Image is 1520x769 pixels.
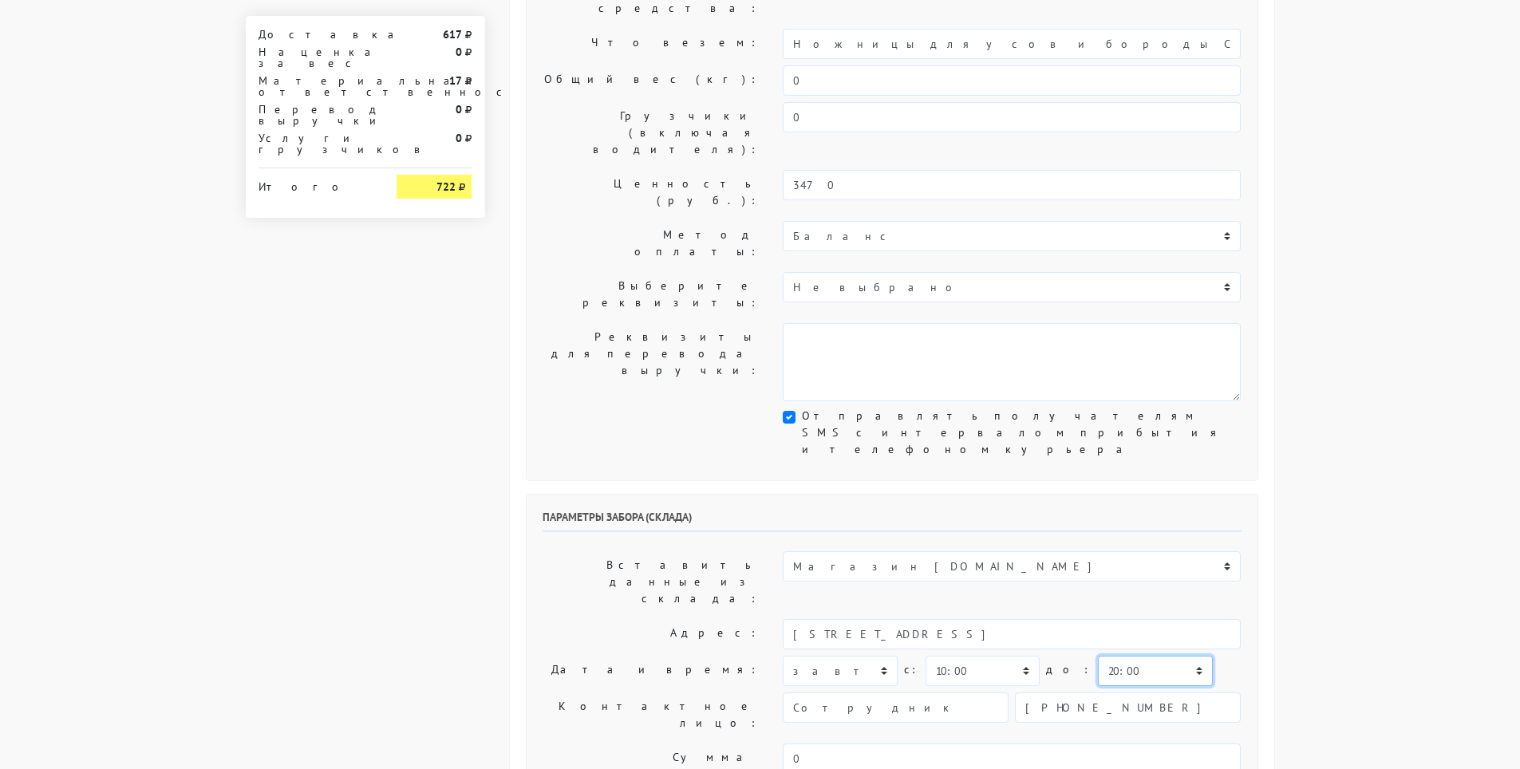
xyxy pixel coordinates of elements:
[449,73,462,88] strong: 17
[531,551,772,613] label: Вставить данные из склада:
[531,656,772,686] label: Дата и время:
[543,511,1242,532] h6: Параметры забора (склада)
[531,29,772,59] label: Что везем:
[1015,692,1241,723] input: Телефон
[531,323,772,401] label: Реквизиты для перевода выручки:
[904,656,919,684] label: c:
[247,46,385,69] div: Наценка за вес
[436,179,456,194] strong: 722
[456,45,462,59] strong: 0
[247,75,385,97] div: Материальная ответственность
[783,692,1009,723] input: Имя
[531,272,772,317] label: Выберите реквизиты:
[1046,656,1092,684] label: до:
[443,27,462,41] strong: 617
[247,104,385,126] div: Перевод выручки
[531,170,772,215] label: Ценность (руб.):
[531,619,772,649] label: Адрес:
[802,408,1241,458] label: Отправлять получателям SMS с интервалом прибытия и телефоном курьера
[456,102,462,116] strong: 0
[259,175,373,192] div: Итого
[531,692,772,737] label: Контактное лицо:
[247,29,385,40] div: Доставка
[531,221,772,266] label: Метод оплаты:
[247,132,385,155] div: Услуги грузчиков
[531,102,772,164] label: Грузчики (включая водителя):
[456,131,462,145] strong: 0
[531,65,772,96] label: Общий вес (кг):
